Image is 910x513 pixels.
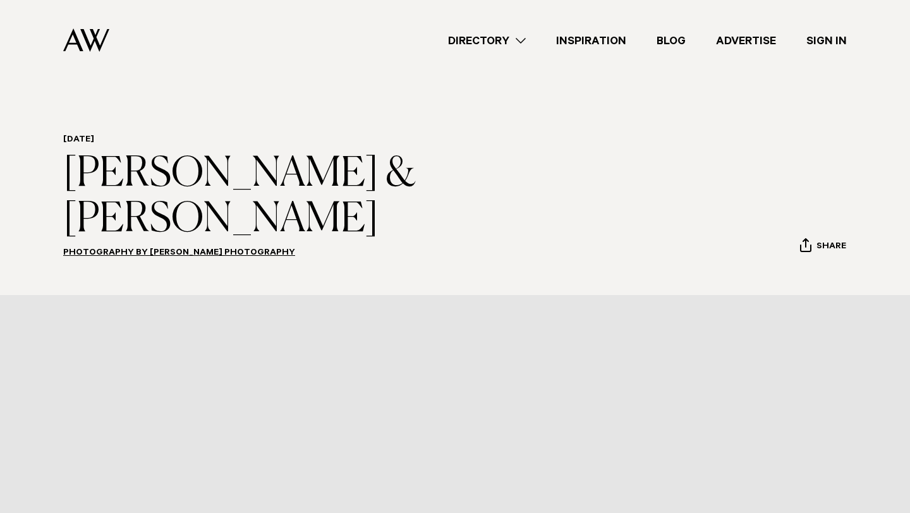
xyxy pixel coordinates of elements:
[701,32,791,49] a: Advertise
[63,28,109,52] img: Auckland Weddings Logo
[791,32,862,49] a: Sign In
[63,248,295,258] a: Photography by [PERSON_NAME] Photography
[641,32,701,49] a: Blog
[63,135,648,147] h6: [DATE]
[799,238,847,256] button: Share
[63,152,648,243] h1: [PERSON_NAME] & [PERSON_NAME]
[816,241,846,253] span: Share
[541,32,641,49] a: Inspiration
[433,32,541,49] a: Directory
